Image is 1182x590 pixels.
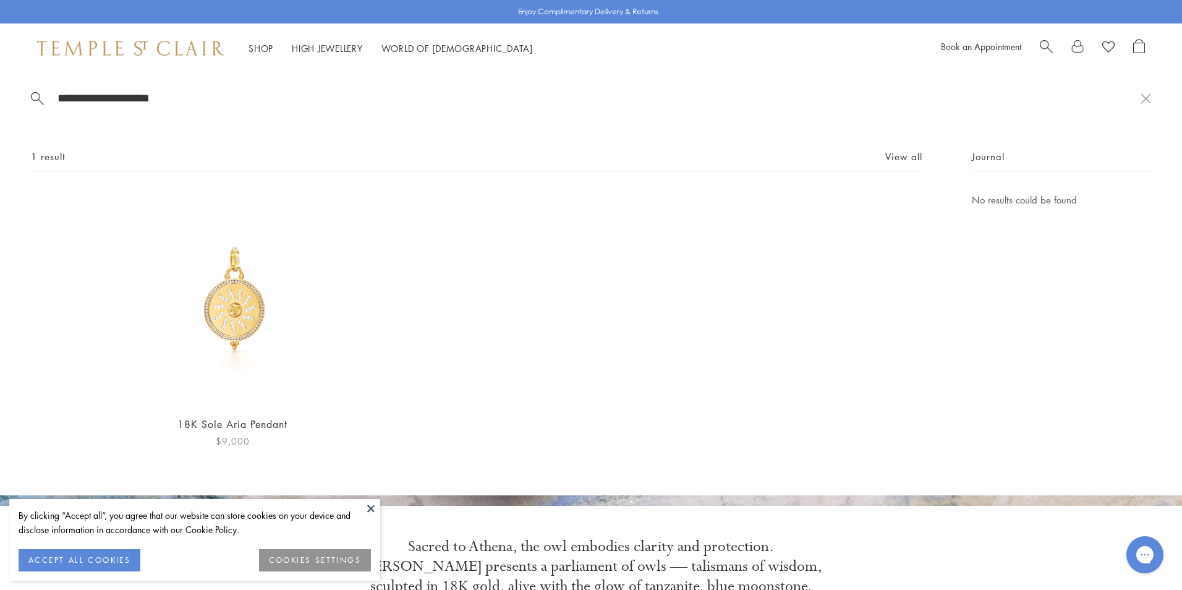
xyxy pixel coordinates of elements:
a: High JewelleryHigh Jewellery [292,42,363,54]
img: 18K Sole Aria Pendant [126,192,339,406]
a: Open Shopping Bag [1133,39,1145,58]
img: Temple St. Clair [37,41,224,56]
a: View Wishlist [1102,39,1115,58]
a: 18K Sole Aria Pendant [177,417,287,431]
p: Enjoy Complimentary Delivery & Returns [518,6,658,18]
a: World of [DEMOGRAPHIC_DATA]World of [DEMOGRAPHIC_DATA] [381,42,533,54]
nav: Main navigation [249,41,533,56]
a: ShopShop [249,42,273,54]
button: COOKIES SETTINGS [259,549,371,571]
span: 1 result [31,149,66,165]
iframe: Gorgias live chat messenger [1120,532,1170,578]
div: By clicking “Accept all”, you agree that our website can store cookies on your device and disclos... [19,508,371,537]
span: Journal [972,149,1005,165]
p: No results could be found [972,192,1151,208]
span: $9,000 [216,434,250,448]
a: Book an Appointment [941,40,1021,53]
a: Search [1040,39,1053,58]
button: ACCEPT ALL COOKIES [19,549,140,571]
a: View all [885,150,922,163]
